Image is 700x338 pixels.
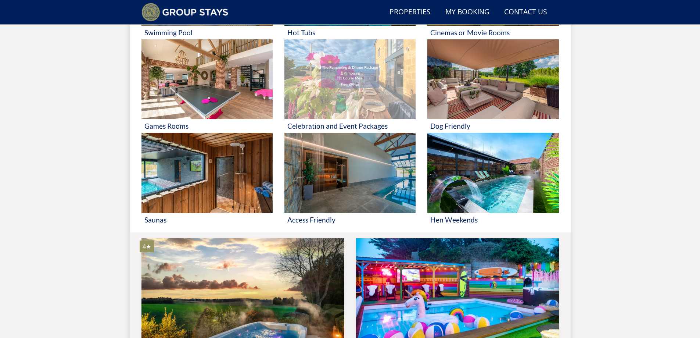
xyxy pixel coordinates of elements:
[141,133,273,213] img: 'Saunas' - Large Group Accommodation Holiday Ideas
[287,122,413,130] h3: Celebration and Event Packages
[141,133,273,227] a: 'Saunas' - Large Group Accommodation Holiday Ideas Saunas
[144,216,270,224] h3: Saunas
[430,29,556,36] h3: Cinemas or Movie Rooms
[427,39,559,133] a: 'Dog Friendly' - Large Group Accommodation Holiday Ideas Dog Friendly
[144,29,270,36] h3: Swimming Pool
[141,39,273,120] img: 'Games Rooms' - Large Group Accommodation Holiday Ideas
[143,242,151,250] span: BELLUS has a 4 star rating under the Quality in Tourism Scheme
[141,39,273,133] a: 'Games Rooms' - Large Group Accommodation Holiday Ideas Games Rooms
[430,122,556,130] h3: Dog Friendly
[387,4,434,21] a: Properties
[284,39,416,120] img: 'Celebration and Event Packages' - Large Group Accommodation Holiday Ideas
[287,216,413,224] h3: Access Friendly
[430,216,556,224] h3: Hen Weekends
[287,29,413,36] h3: Hot Tubs
[501,4,550,21] a: Contact Us
[442,4,492,21] a: My Booking
[144,122,270,130] h3: Games Rooms
[141,3,229,21] img: Group Stays
[427,39,559,120] img: 'Dog Friendly' - Large Group Accommodation Holiday Ideas
[284,133,416,227] a: 'Access Friendly' - Large Group Accommodation Holiday Ideas Access Friendly
[427,133,559,213] img: 'Hen Weekends' - Large Group Accommodation Holiday Ideas
[284,133,416,213] img: 'Access Friendly' - Large Group Accommodation Holiday Ideas
[284,39,416,133] a: 'Celebration and Event Packages' - Large Group Accommodation Holiday Ideas Celebration and Event ...
[427,133,559,227] a: 'Hen Weekends' - Large Group Accommodation Holiday Ideas Hen Weekends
